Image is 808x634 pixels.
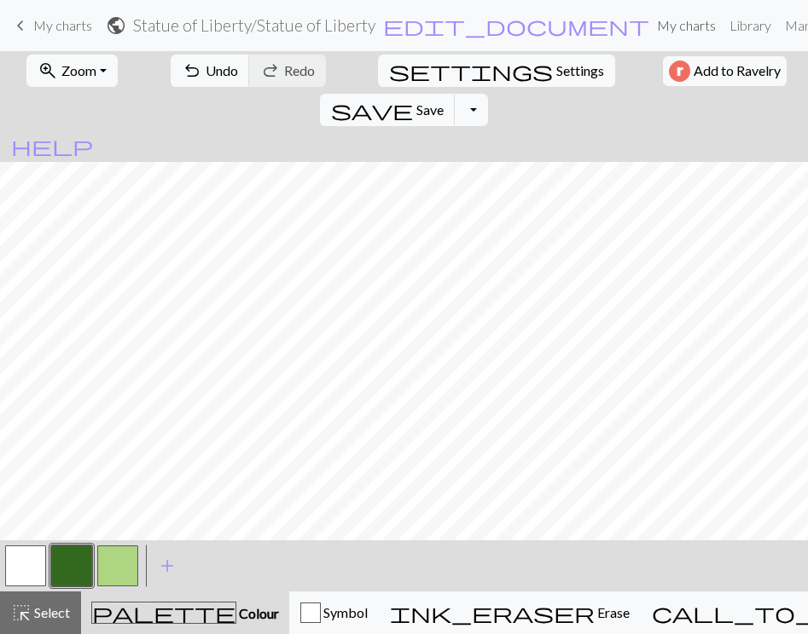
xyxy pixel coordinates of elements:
[289,591,379,634] button: Symbol
[10,14,31,37] span: keyboard_arrow_left
[669,61,690,82] img: Ravelry
[416,101,444,118] span: Save
[663,56,787,86] button: Add to Ravelry
[321,604,368,620] span: Symbol
[206,62,238,78] span: Undo
[390,601,595,625] span: ink_eraser
[595,604,630,620] span: Erase
[379,591,641,634] button: Erase
[33,17,92,33] span: My charts
[320,94,456,126] button: Save
[556,61,604,81] span: Settings
[650,9,723,43] a: My charts
[171,55,250,87] button: Undo
[32,604,70,620] span: Select
[331,98,413,122] span: save
[11,134,93,158] span: help
[389,61,553,81] i: Settings
[38,59,58,83] span: zoom_in
[157,554,177,578] span: add
[10,11,92,40] a: My charts
[378,55,615,87] button: SettingsSettings
[92,601,235,625] span: palette
[61,62,96,78] span: Zoom
[182,59,202,83] span: undo
[383,14,649,37] span: edit_document
[236,605,279,621] span: Colour
[26,55,118,87] button: Zoom
[133,15,375,35] h2: Statue of Liberty / Statue of Liberty
[106,14,126,37] span: public
[723,9,778,43] a: Library
[11,601,32,625] span: highlight_alt
[81,591,289,634] button: Colour
[694,61,781,82] span: Add to Ravelry
[389,59,553,83] span: settings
